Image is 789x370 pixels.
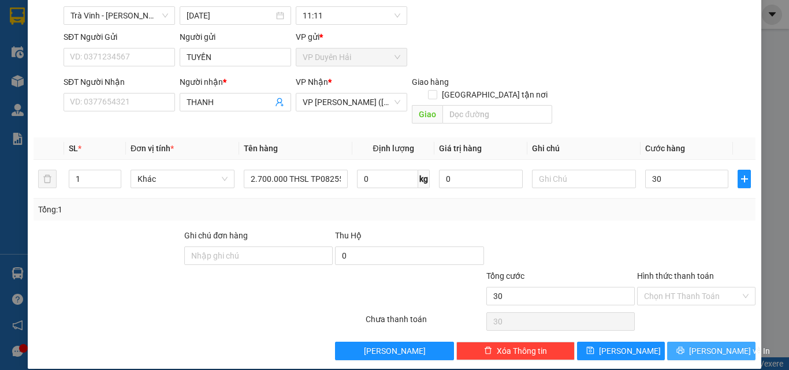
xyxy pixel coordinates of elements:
[64,31,175,43] div: SĐT Người Gửi
[244,144,278,153] span: Tên hàng
[275,98,284,107] span: user-add
[184,231,248,240] label: Ghi chú đơn hàng
[184,246,333,265] input: Ghi chú đơn hàng
[364,345,426,357] span: [PERSON_NAME]
[439,144,482,153] span: Giá trị hàng
[532,170,636,188] input: Ghi Chú
[180,76,291,88] div: Người nhận
[497,345,547,357] span: Xóa Thông tin
[442,105,552,124] input: Dọc đường
[137,170,228,188] span: Khác
[418,170,430,188] span: kg
[667,342,755,360] button: printer[PERSON_NAME] và In
[64,76,175,88] div: SĐT Người Nhận
[335,231,362,240] span: Thu Hộ
[373,144,414,153] span: Định lượng
[412,105,442,124] span: Giao
[303,94,400,111] span: VP Trần Phú (Hàng)
[187,9,274,22] input: 15/08/2025
[70,7,168,24] span: Trà Vinh - Hồ Chí Minh (TIỀN HÀNG)
[738,174,750,184] span: plus
[645,144,685,153] span: Cước hàng
[296,31,407,43] div: VP gửi
[296,77,328,87] span: VP Nhận
[38,203,306,216] div: Tổng: 1
[439,170,522,188] input: 0
[486,271,524,281] span: Tổng cước
[484,346,492,356] span: delete
[364,313,485,333] div: Chưa thanh toán
[244,170,348,188] input: VD: Bàn, Ghế
[38,170,57,188] button: delete
[437,88,552,101] span: [GEOGRAPHIC_DATA] tận nơi
[738,170,751,188] button: plus
[131,144,174,153] span: Đơn vị tính
[689,345,770,357] span: [PERSON_NAME] và In
[577,342,665,360] button: save[PERSON_NAME]
[412,77,449,87] span: Giao hàng
[69,144,78,153] span: SL
[303,48,400,66] span: VP Duyên Hải
[637,271,714,281] label: Hình thức thanh toán
[676,346,684,356] span: printer
[335,342,453,360] button: [PERSON_NAME]
[527,137,641,160] th: Ghi chú
[180,31,291,43] div: Người gửi
[456,342,575,360] button: deleteXóa Thông tin
[303,7,400,24] span: 11:11
[586,346,594,356] span: save
[599,345,661,357] span: [PERSON_NAME]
